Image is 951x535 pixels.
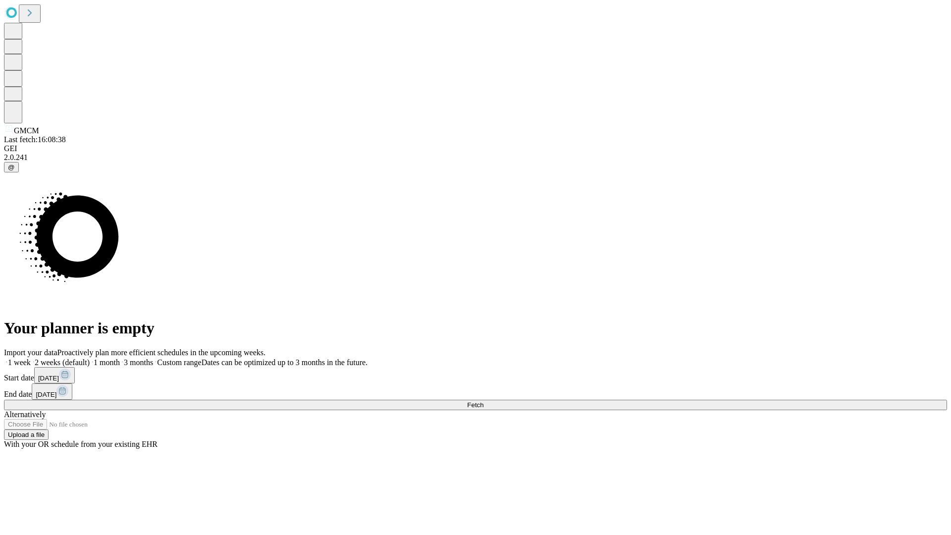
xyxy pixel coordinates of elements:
[157,358,201,367] span: Custom range
[4,144,947,153] div: GEI
[94,358,120,367] span: 1 month
[8,358,31,367] span: 1 week
[57,348,265,357] span: Proactively plan more efficient schedules in the upcoming weeks.
[4,162,19,172] button: @
[4,135,66,144] span: Last fetch: 16:08:38
[36,391,56,398] span: [DATE]
[4,153,947,162] div: 2.0.241
[4,348,57,357] span: Import your data
[32,383,72,400] button: [DATE]
[4,410,46,419] span: Alternatively
[4,367,947,383] div: Start date
[4,383,947,400] div: End date
[467,401,483,409] span: Fetch
[35,358,90,367] span: 2 weeks (default)
[4,400,947,410] button: Fetch
[4,440,158,448] span: With your OR schedule from your existing EHR
[14,126,39,135] span: GMCM
[4,319,947,337] h1: Your planner is empty
[34,367,75,383] button: [DATE]
[38,374,59,382] span: [DATE]
[124,358,153,367] span: 3 months
[8,163,15,171] span: @
[4,429,49,440] button: Upload a file
[202,358,368,367] span: Dates can be optimized up to 3 months in the future.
